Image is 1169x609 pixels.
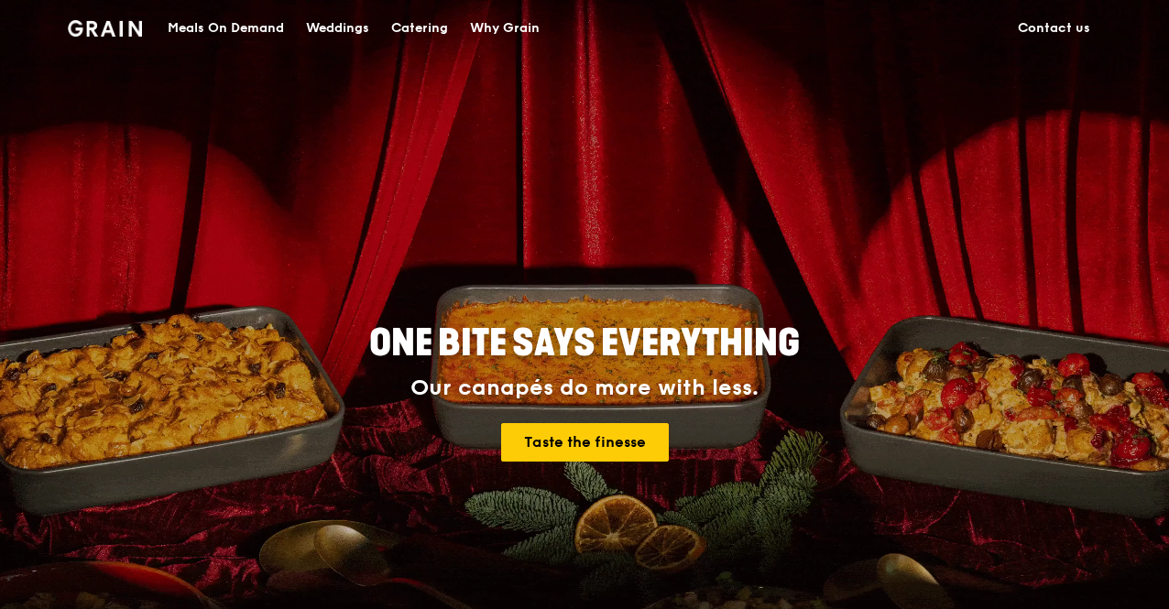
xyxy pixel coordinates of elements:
div: Catering [391,1,448,56]
a: Contact us [1007,1,1101,56]
a: Taste the finesse [501,423,669,462]
img: Grain [68,20,142,37]
div: Weddings [306,1,369,56]
span: ONE BITE SAYS EVERYTHING [369,321,800,365]
div: Meals On Demand [168,1,284,56]
a: Why Grain [459,1,551,56]
a: Catering [380,1,459,56]
div: Our canapés do more with less. [255,375,914,401]
div: Why Grain [470,1,540,56]
a: Weddings [295,1,380,56]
